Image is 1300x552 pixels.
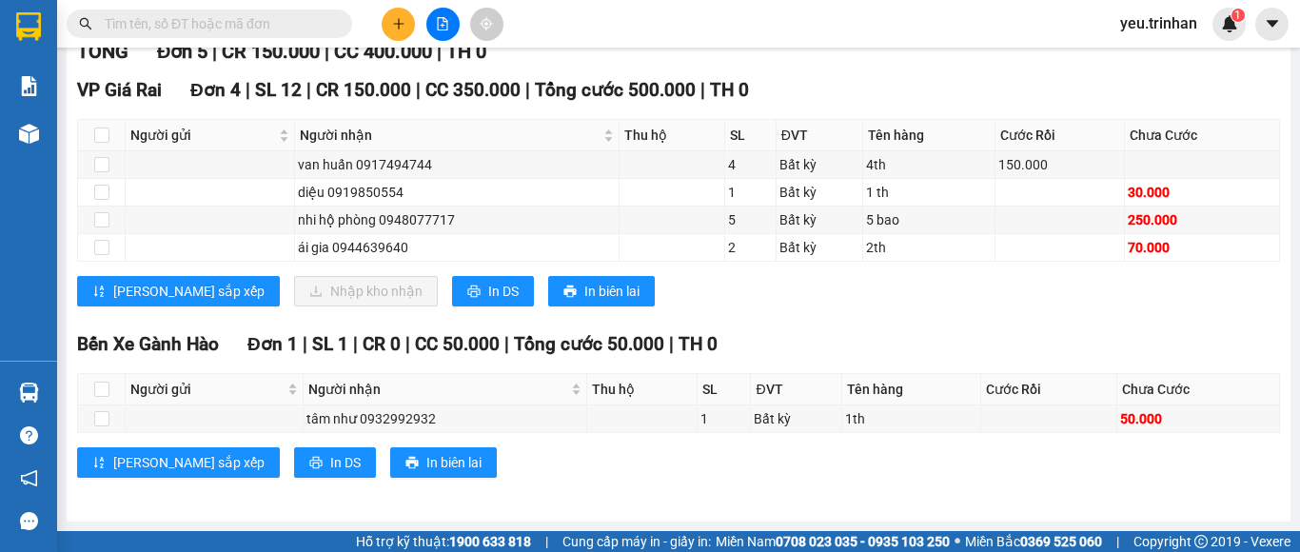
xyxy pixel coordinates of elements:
[545,531,548,552] span: |
[1117,374,1280,405] th: Chưa Cước
[105,13,329,34] input: Tìm tên, số ĐT hoặc mã đơn
[392,17,405,30] span: plus
[382,8,415,41] button: plus
[20,512,38,530] span: message
[728,209,773,230] div: 5
[308,379,567,400] span: Người nhận
[1105,11,1212,35] span: yeu.trinhan
[330,452,361,473] span: In DS
[356,531,531,552] span: Hỗ trợ kỹ thuật:
[998,154,1122,175] div: 150.000
[480,17,493,30] span: aim
[426,452,482,473] span: In biên lai
[1128,182,1276,203] div: 30.000
[113,281,265,302] span: [PERSON_NAME] sắp xếp
[728,182,773,203] div: 1
[779,154,859,175] div: Bất kỳ
[710,79,749,101] span: TH 0
[1120,408,1276,429] div: 50.000
[754,408,838,429] div: Bất kỳ
[437,40,442,63] span: |
[20,469,38,487] span: notification
[222,40,320,63] span: CR 150.000
[467,285,481,300] span: printer
[776,534,950,549] strong: 0708 023 035 - 0935 103 250
[562,531,711,552] span: Cung cấp máy in - giấy in:
[306,79,311,101] span: |
[255,79,302,101] span: SL 12
[79,17,92,30] span: search
[1128,237,1276,258] div: 70.000
[669,333,674,355] span: |
[303,333,307,355] span: |
[700,408,747,429] div: 1
[212,40,217,63] span: |
[130,379,284,400] span: Người gửi
[353,333,358,355] span: |
[449,534,531,549] strong: 1900 633 818
[535,79,696,101] span: Tổng cước 500.000
[981,374,1118,405] th: Cước Rồi
[955,538,960,545] span: ⚪️
[298,209,616,230] div: nhi hộ phòng 0948077717
[525,79,530,101] span: |
[405,333,410,355] span: |
[298,237,616,258] div: ái gia 0944639640
[779,182,859,203] div: Bất kỳ
[298,182,616,203] div: diệu 0919850554
[1116,531,1119,552] span: |
[92,456,106,471] span: sort-ascending
[294,276,438,306] button: downloadNhập kho nhận
[716,531,950,552] span: Miền Nam
[306,408,583,429] div: tâm như 0932992932
[1234,9,1241,22] span: 1
[728,237,773,258] div: 2
[19,124,39,144] img: warehouse-icon
[863,120,995,151] th: Tên hàng
[845,408,977,429] div: 1th
[312,333,348,355] span: SL 1
[334,40,432,63] span: CC 400.000
[504,333,509,355] span: |
[779,237,859,258] div: Bất kỳ
[247,333,298,355] span: Đơn 1
[700,79,705,101] span: |
[587,374,699,405] th: Thu hộ
[698,374,751,405] th: SL
[390,447,497,478] button: printerIn biên lai
[246,79,250,101] span: |
[19,76,39,96] img: solution-icon
[1221,15,1238,32] img: icon-new-feature
[995,120,1126,151] th: Cước Rồi
[584,281,640,302] span: In biên lai
[294,447,376,478] button: printerIn DS
[309,456,323,471] span: printer
[436,17,449,30] span: file-add
[113,452,265,473] span: [PERSON_NAME] sắp xếp
[325,40,329,63] span: |
[777,120,863,151] th: ĐVT
[1231,9,1245,22] sup: 1
[563,285,577,300] span: printer
[77,333,219,355] span: Bến Xe Gành Hào
[514,333,664,355] span: Tổng cước 50.000
[866,209,992,230] div: 5 bao
[416,79,421,101] span: |
[965,531,1102,552] span: Miền Bắc
[316,79,411,101] span: CR 150.000
[415,333,500,355] span: CC 50.000
[866,154,992,175] div: 4th
[866,237,992,258] div: 2th
[298,154,616,175] div: van huấn 0917494744
[300,125,600,146] span: Người nhận
[1128,209,1276,230] div: 250.000
[866,182,992,203] div: 1 th
[725,120,777,151] th: SL
[1125,120,1280,151] th: Chưa Cước
[470,8,503,41] button: aim
[157,40,207,63] span: Đơn 5
[426,8,460,41] button: file-add
[16,12,41,41] img: logo-vxr
[363,333,401,355] span: CR 0
[842,374,981,405] th: Tên hàng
